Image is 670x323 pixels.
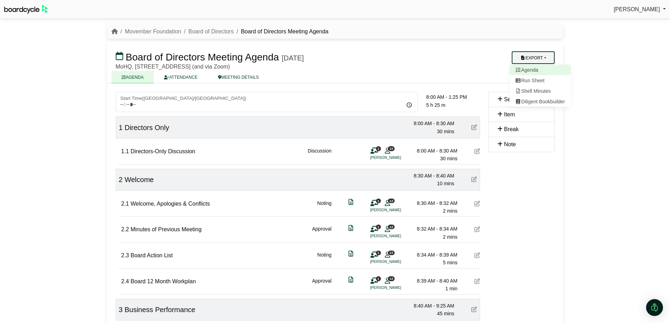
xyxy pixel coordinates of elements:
[405,172,454,180] div: 8:30 AM - 8:40 AM
[504,96,523,102] span: Section
[121,252,129,258] span: 2.3
[126,52,279,63] span: Board of Directors Meeting Agenda
[130,226,202,232] span: Minutes of Previous Meeting
[443,234,457,240] span: 2 mins
[125,306,195,314] span: Business Performance
[405,119,454,127] div: 8:00 AM - 8:30 AM
[388,276,395,281] span: 12
[370,155,423,161] li: [PERSON_NAME]
[388,225,395,229] span: 12
[510,86,571,96] a: Shell Minutes
[4,5,48,14] img: BoardcycleBlackGreen-aaafeed430059cb809a45853b8cf6d952af9d84e6e89e1f1685b34bfd5cb7d64.svg
[189,28,234,34] a: Board of Directors
[440,156,457,161] span: 30 mins
[317,199,331,215] div: Noting
[388,251,395,255] span: 12
[370,259,423,265] li: [PERSON_NAME]
[370,207,423,213] li: [PERSON_NAME]
[426,102,445,108] span: 5 h 25 m
[376,146,381,151] span: 1
[445,286,457,291] span: 1 min
[443,260,457,265] span: 5 mins
[312,225,331,241] div: Approval
[614,6,660,12] span: [PERSON_NAME]
[154,71,208,83] a: ATTENDANCE
[119,176,123,183] span: 2
[370,233,423,239] li: [PERSON_NAME]
[504,111,515,117] span: Item
[437,311,454,316] span: 45 mins
[504,141,516,147] span: Note
[234,27,328,36] li: Board of Directors Meeting Agenda
[408,277,458,285] div: 8:39 AM - 8:40 AM
[614,5,666,14] a: [PERSON_NAME]
[116,64,230,70] span: MoHQ, [STREET_ADDRESS] (and via Zoom)
[370,285,423,291] li: [PERSON_NAME]
[408,225,458,233] div: 8:32 AM - 8:34 AM
[376,276,381,281] span: 1
[510,65,571,75] a: Agenda
[317,251,331,267] div: Noting
[512,51,554,64] button: Export
[130,278,196,284] span: Board 12 Month Workplan
[121,201,129,207] span: 2.1
[121,226,129,232] span: 2.2
[130,252,173,258] span: Board Action List
[208,71,269,83] a: MEETING DETAILS
[125,28,181,34] a: Movember Foundation
[282,54,304,62] div: [DATE]
[121,148,129,154] span: 1.1
[119,124,123,131] span: 1
[443,208,457,214] span: 2 mins
[111,71,154,83] a: AGENDA
[376,251,381,255] span: 1
[125,124,169,131] span: Directors Only
[388,199,395,203] span: 12
[408,147,458,155] div: 8:00 AM - 8:30 AM
[408,251,458,259] div: 8:34 AM - 8:39 AM
[121,278,129,284] span: 2.4
[376,199,381,203] span: 1
[437,129,454,134] span: 30 mins
[130,148,195,154] span: Directors-Only Discussion
[646,299,663,316] div: Open Intercom Messenger
[119,306,123,314] span: 3
[510,96,571,107] a: Diligent Bookbuilder
[510,75,571,86] a: Run Sheet
[125,176,154,183] span: Welcome
[405,302,454,310] div: 8:40 AM - 9:25 AM
[312,277,331,293] div: Approval
[388,146,395,151] span: 10
[376,225,381,229] span: 1
[408,199,458,207] div: 8:30 AM - 8:32 AM
[437,181,454,186] span: 10 mins
[308,147,332,163] div: Discussion
[426,93,480,101] div: 8:00 AM - 1:25 PM
[504,126,519,132] span: Break
[111,27,328,36] nav: breadcrumb
[130,201,210,207] span: Welcome, Apologies & Conflicts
